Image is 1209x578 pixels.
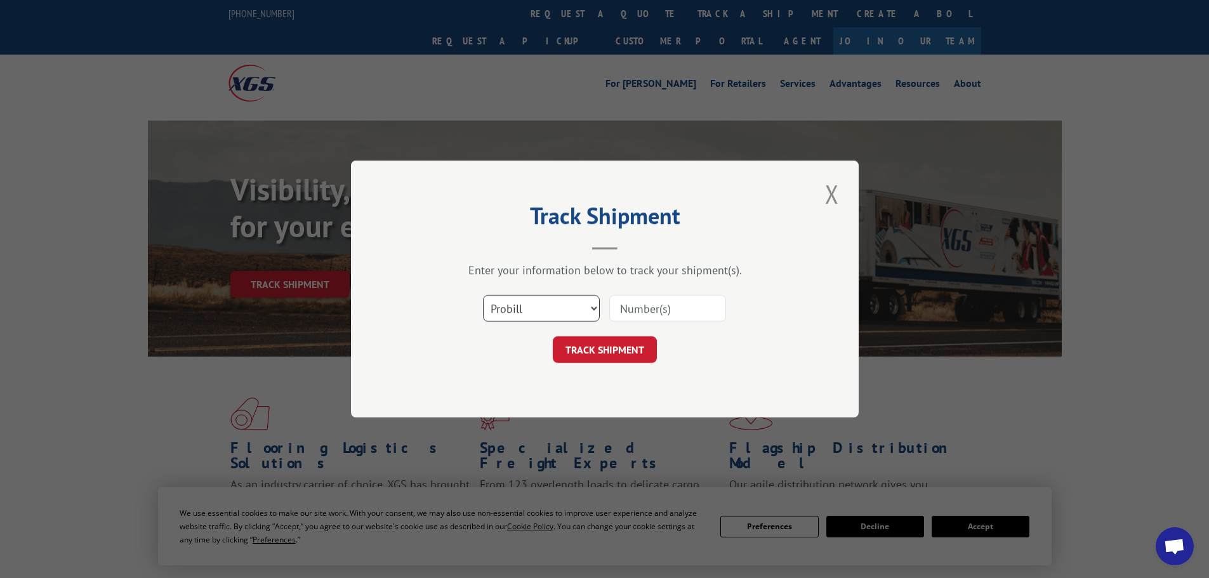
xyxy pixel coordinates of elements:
[821,176,843,211] button: Close modal
[414,207,795,231] h2: Track Shipment
[414,263,795,277] div: Enter your information below to track your shipment(s).
[553,336,657,363] button: TRACK SHIPMENT
[1156,527,1194,565] a: Open chat
[609,295,726,322] input: Number(s)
